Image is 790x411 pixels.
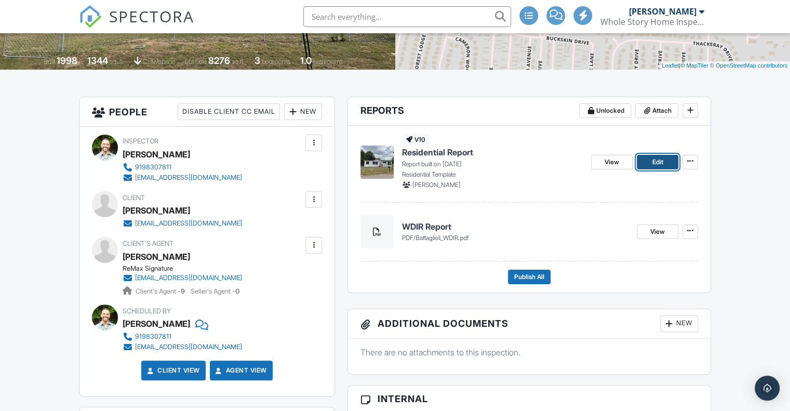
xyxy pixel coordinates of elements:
a: SPECTORA [79,14,194,36]
a: 9198307811 [123,332,242,342]
h3: Additional Documents [348,309,711,339]
div: New [284,103,322,120]
span: Built [44,58,55,65]
div: 8276 [208,55,230,66]
div: | [659,61,790,70]
span: Client's Agent [123,240,173,247]
a: © MapTiler [680,62,708,69]
strong: 9 [181,287,185,295]
div: 3 [255,55,260,66]
div: [PERSON_NAME] [629,6,697,17]
a: Client View [145,365,200,376]
span: Client [123,194,145,202]
a: [EMAIL_ADDRESS][DOMAIN_NAME] [123,342,242,352]
span: bedrooms [262,58,290,65]
div: [PERSON_NAME] [123,316,190,332]
a: 9198307811 [123,162,242,173]
span: Lot Size [185,58,207,65]
div: 9198307811 [135,163,171,171]
div: Whole Story Home Inspection [600,17,704,27]
strong: 0 [235,287,239,295]
div: ReMax Signature [123,264,250,273]
span: SPECTORA [109,5,194,27]
div: Open Intercom Messenger [755,376,780,401]
a: [EMAIL_ADDRESS][DOMAIN_NAME] [123,173,242,183]
span: Inspector [123,137,158,145]
input: Search everything... [303,6,511,27]
a: [EMAIL_ADDRESS][DOMAIN_NAME] [123,273,242,283]
a: [PERSON_NAME] [123,249,190,264]
div: [PERSON_NAME] [123,147,190,162]
p: There are no attachments to this inspection. [360,347,698,358]
div: 9198307811 [135,333,171,341]
div: 1998 [57,55,77,66]
h3: People [79,97,334,127]
div: [EMAIL_ADDRESS][DOMAIN_NAME] [135,274,242,282]
div: [EMAIL_ADDRESS][DOMAIN_NAME] [135,174,242,182]
div: Disable Client CC Email [178,103,280,120]
div: 1.0 [300,55,312,66]
span: bathrooms [313,58,343,65]
span: Client's Agent - [136,287,186,295]
div: [EMAIL_ADDRESS][DOMAIN_NAME] [135,219,242,228]
span: crawlspace [143,58,175,65]
span: Seller's Agent - [191,287,239,295]
div: 1344 [87,55,108,66]
div: [EMAIL_ADDRESS][DOMAIN_NAME] [135,343,242,351]
span: sq.ft. [232,58,245,65]
span: sq. ft. [110,58,124,65]
img: The Best Home Inspection Software - Spectora [79,5,102,28]
a: © OpenStreetMap contributors [710,62,787,69]
a: Leaflet [662,62,679,69]
div: New [660,315,698,332]
div: [PERSON_NAME] [123,203,190,218]
a: [EMAIL_ADDRESS][DOMAIN_NAME] [123,218,242,229]
a: Agent View [213,365,267,376]
span: Scheduled By [123,307,171,315]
